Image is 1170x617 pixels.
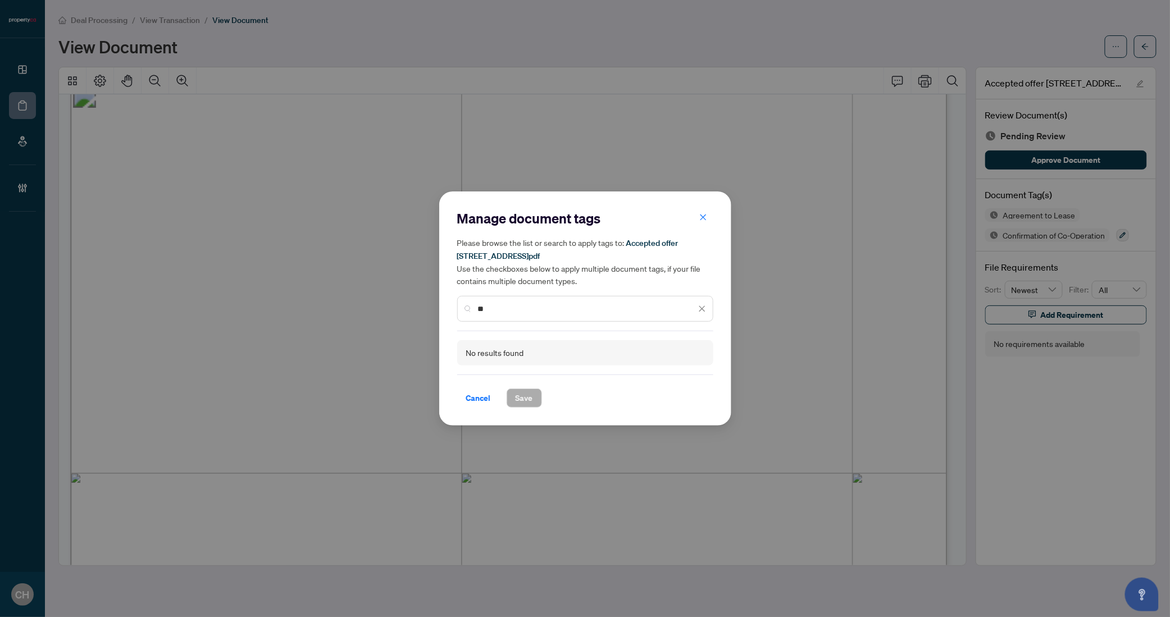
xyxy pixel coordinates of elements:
h2: Manage document tags [457,209,713,227]
span: Cancel [466,389,491,407]
button: Cancel [457,389,500,408]
div: No results found [466,347,524,359]
button: Open asap [1125,578,1159,611]
h5: Please browse the list or search to apply tags to: Use the checkboxes below to apply multiple doc... [457,236,713,287]
span: close [699,213,707,221]
span: close [698,305,706,313]
span: Accepted offer [STREET_ADDRESS]pdf [457,238,679,261]
button: Save [507,389,542,408]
